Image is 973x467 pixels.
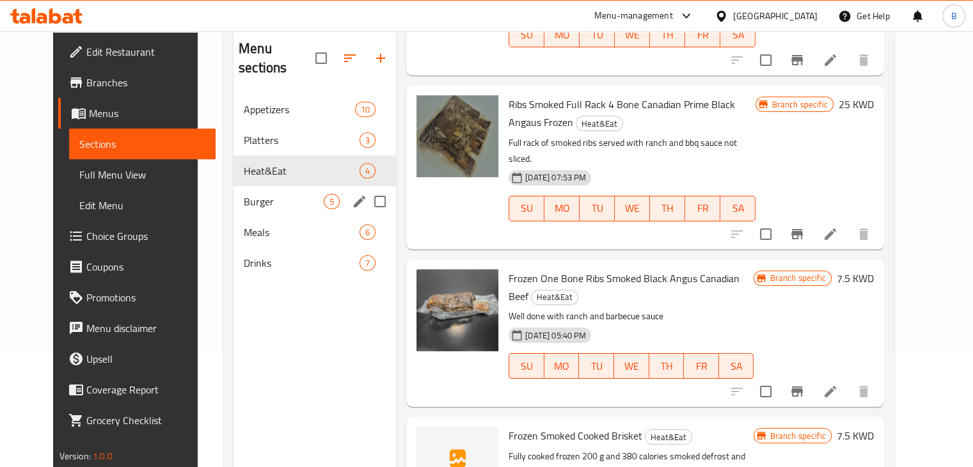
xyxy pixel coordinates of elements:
span: Menus [89,106,205,121]
span: 5 [324,196,339,208]
button: Branch-specific-item [782,376,812,407]
a: Edit menu item [823,384,838,399]
span: Branch specific [764,430,830,442]
span: 4 [360,165,375,177]
span: Meals [244,225,360,240]
button: TU [579,353,614,379]
span: Menu disclaimer [86,321,205,336]
button: SU [509,22,544,47]
a: Coupons [58,251,216,282]
div: items [355,102,376,117]
a: Coverage Report [58,374,216,405]
button: TH [649,353,684,379]
nav: Menu sections [233,89,396,283]
button: WE [614,353,649,379]
span: Sections [79,136,205,152]
span: Grocery Checklist [86,413,205,428]
span: SU [514,26,539,44]
div: Platters3 [233,125,396,155]
span: Full Menu View [79,167,205,182]
span: WE [619,357,644,376]
button: FR [684,353,719,379]
span: [DATE] 05:40 PM [520,329,591,342]
span: Select to update [752,378,779,405]
button: MO [544,196,580,221]
button: TH [650,22,685,47]
a: Edit menu item [823,226,838,242]
span: WE [620,26,645,44]
p: Well done with ranch and barbecue sauce [509,308,754,324]
span: Heat&Eat [532,290,578,305]
a: Promotions [58,282,216,313]
button: delete [848,376,879,407]
span: 7 [360,257,375,269]
h6: 7.5 KWD [837,427,874,445]
img: Frozen One Bone Ribs Smoked Black Angus Canadian Beef [416,269,498,351]
span: Branch specific [766,99,832,111]
span: Select to update [752,221,779,248]
span: Ribs Smoked Full Rack 4 Bone Canadian Prime Black Angaus Frozen [509,95,735,132]
h2: Menu sections [239,39,315,77]
span: Heat&Eat [244,163,360,178]
button: FR [685,196,720,221]
span: Frozen One Bone Ribs Smoked Black Angus Canadian Beef [509,269,740,306]
span: Burger [244,194,324,209]
a: Full Menu View [69,159,216,190]
a: Edit menu item [823,52,838,68]
span: FR [689,357,714,376]
span: Choice Groups [86,228,205,244]
span: WE [620,199,645,218]
button: MO [544,353,580,379]
span: TU [584,357,609,376]
button: SA [719,353,754,379]
span: SA [725,199,750,218]
button: Add section [365,43,396,74]
span: Promotions [86,290,205,305]
button: WE [615,196,650,221]
p: Full rack of smoked ribs served with ranch and bbq sauce not sliced. [509,135,755,167]
span: TH [655,26,680,44]
button: delete [848,219,879,249]
button: TU [580,22,615,47]
div: Heat&Eat [531,290,578,305]
a: Choice Groups [58,221,216,251]
button: Branch-specific-item [782,219,812,249]
button: MO [544,22,580,47]
span: TH [655,199,680,218]
span: Select to update [752,47,779,74]
span: Heat&Eat [645,430,692,445]
button: WE [615,22,650,47]
button: edit [350,192,369,211]
a: Grocery Checklist [58,405,216,436]
button: SU [509,196,544,221]
div: Menu-management [594,8,673,24]
span: Sort sections [335,43,365,74]
div: Heat&Eat [645,429,692,445]
span: FR [690,199,715,218]
span: FR [690,26,715,44]
a: Sections [69,129,216,159]
span: [DATE] 07:53 PM [520,171,591,184]
a: Menu disclaimer [58,313,216,344]
div: items [360,132,376,148]
button: Branch-specific-item [782,45,812,75]
span: Coverage Report [86,382,205,397]
span: 1.0.0 [93,448,113,464]
div: items [360,163,376,178]
span: MO [550,26,574,44]
a: Edit Restaurant [58,36,216,67]
span: Platters [244,132,360,148]
div: items [324,194,340,209]
button: SU [509,353,544,379]
span: Edit Restaurant [86,44,205,59]
button: delete [848,45,879,75]
div: Heat&Eat4 [233,155,396,186]
a: Menus [58,98,216,129]
img: Ribs Smoked Full Rack 4 Bone Canadian Prime Black Angaus Frozen [416,95,498,177]
span: Branches [86,75,205,90]
div: Drinks7 [233,248,396,278]
span: Appetizers [244,102,355,117]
